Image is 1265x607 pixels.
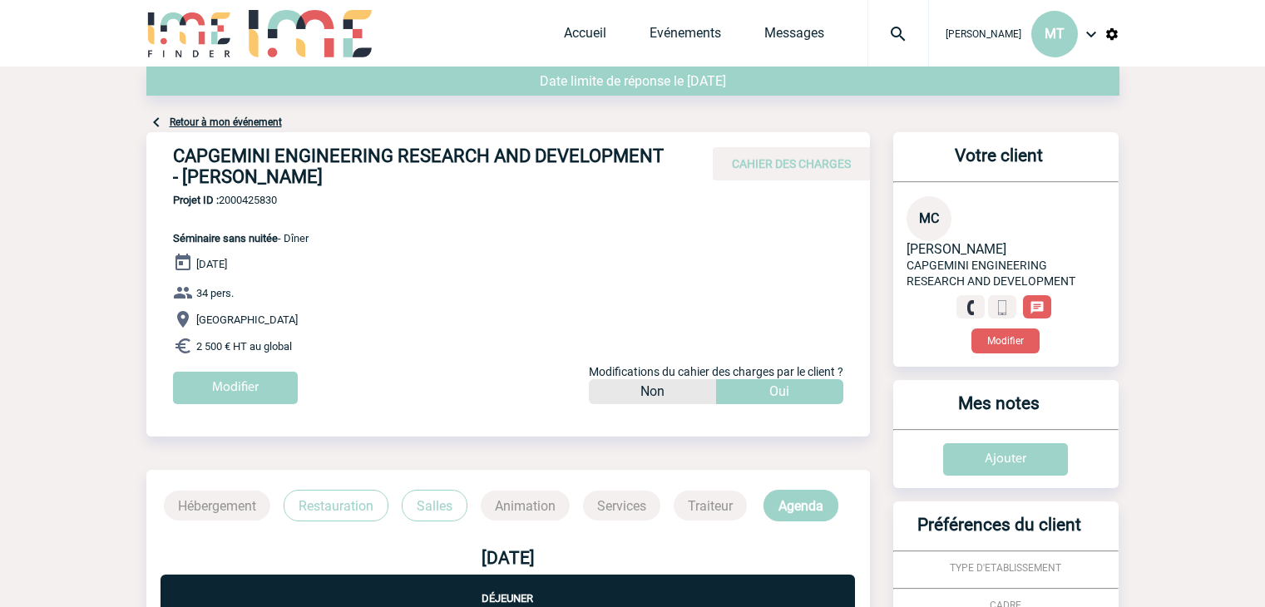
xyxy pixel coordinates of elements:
[674,491,747,521] p: Traiteur
[907,259,1075,288] span: CAPGEMINI ENGINEERING RESEARCH AND DEVELOPMENT
[146,10,233,57] img: IME-Finder
[540,73,726,89] span: Date limite de réponse le [DATE]
[1045,26,1065,42] span: MT
[732,157,851,170] span: CAHIER DES CHARGES
[173,194,309,206] span: 2000425830
[583,491,660,521] p: Services
[481,491,570,521] p: Animation
[900,515,1099,550] h3: Préférences du client
[589,365,843,378] span: Modifications du cahier des charges par le client ?
[196,340,292,353] span: 2 500 € HT au global
[763,490,838,521] p: Agenda
[900,393,1099,429] h3: Mes notes
[995,300,1010,315] img: portable.png
[164,491,270,521] p: Hébergement
[943,443,1068,476] input: Ajouter
[284,490,388,521] p: Restauration
[919,210,939,226] span: MC
[971,328,1040,353] button: Modifier
[900,146,1099,181] h3: Votre client
[769,379,789,404] p: Oui
[1030,300,1045,315] img: chat-24-px-w.png
[907,241,1006,257] span: [PERSON_NAME]
[196,313,298,326] span: [GEOGRAPHIC_DATA]
[402,490,467,521] p: Salles
[173,372,298,404] input: Modifier
[946,28,1021,40] span: [PERSON_NAME]
[173,232,309,244] span: - Dîner
[196,258,227,270] span: [DATE]
[173,146,672,187] h4: CAPGEMINI ENGINEERING RESEARCH AND DEVELOPMENT - [PERSON_NAME]
[764,25,824,48] a: Messages
[161,575,855,605] p: Déjeuner
[564,25,606,48] a: Accueil
[950,562,1061,574] span: TYPE D'ETABLISSEMENT
[173,232,278,244] span: Séminaire sans nuitée
[170,116,282,128] a: Retour à mon événement
[650,25,721,48] a: Evénements
[640,379,665,404] p: Non
[173,194,219,206] b: Projet ID :
[196,287,234,299] span: 34 pers.
[482,548,535,568] b: [DATE]
[963,300,978,315] img: fixe.png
